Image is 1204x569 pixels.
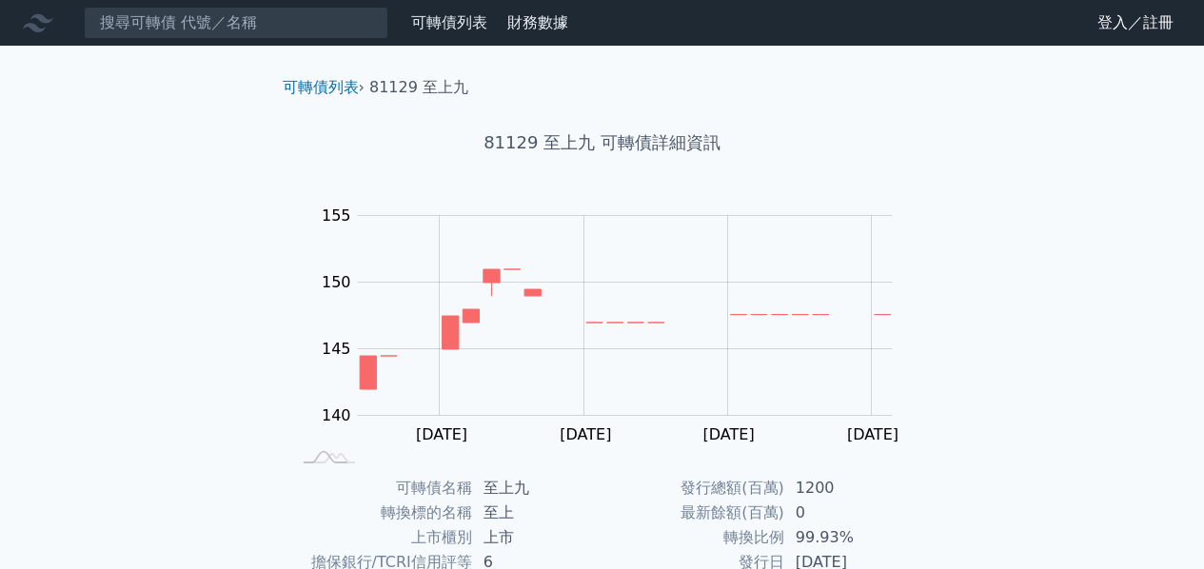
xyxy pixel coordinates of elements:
td: 轉換比例 [602,525,784,550]
td: 至上 [472,500,602,525]
td: 轉換標的名稱 [290,500,472,525]
g: Series [360,269,891,389]
tspan: 140 [322,406,351,424]
td: 可轉債名稱 [290,476,472,500]
td: 99.93% [784,525,915,550]
tspan: [DATE] [560,425,611,443]
a: 財務數據 [507,13,568,31]
td: 上市 [472,525,602,550]
tspan: 150 [322,273,351,291]
tspan: [DATE] [416,425,467,443]
td: 至上九 [472,476,602,500]
td: 0 [784,500,915,525]
h1: 81129 至上九 可轉債詳細資訊 [267,129,938,156]
tspan: [DATE] [702,425,754,443]
li: › [283,76,365,99]
a: 可轉債列表 [411,13,487,31]
tspan: 155 [322,206,351,225]
td: 最新餘額(百萬) [602,500,784,525]
a: 登入／註冊 [1082,8,1189,38]
input: 搜尋可轉債 代號／名稱 [84,7,388,39]
tspan: [DATE] [847,425,898,443]
tspan: 145 [322,340,351,358]
li: 81129 至上九 [369,76,468,99]
td: 發行總額(百萬) [602,476,784,500]
g: Chart [311,206,920,443]
td: 1200 [784,476,915,500]
td: 上市櫃別 [290,525,472,550]
a: 可轉債列表 [283,78,359,96]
